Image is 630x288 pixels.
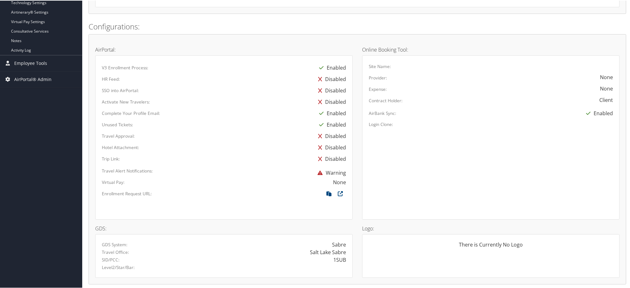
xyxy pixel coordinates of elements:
label: Enrollment Request URL: [102,190,152,196]
label: Expense: [369,85,387,92]
div: Salt Lake Sabre [310,248,346,255]
h4: AirPortal: [95,47,353,52]
div: Disabled [315,96,346,107]
h4: Online Booking Tool: [362,47,620,52]
div: Disabled [315,141,346,153]
label: Travel Approval: [102,132,135,139]
label: Unused Tickets: [102,121,133,127]
label: Login Clone: [369,121,393,127]
div: Disabled [315,73,346,84]
span: AirPortal® Admin [14,71,52,87]
label: Contract Holder: [369,97,403,103]
label: SID/PCC: [102,256,120,262]
div: Enabled [316,118,346,130]
label: Activate New Travelers: [102,98,150,104]
div: Enabled [316,61,346,73]
div: Enabled [316,107,346,118]
h4: Logo: [362,225,620,230]
label: Level2/Star/Bar: [102,264,135,270]
label: Travel Office: [102,248,129,255]
span: Warning [314,169,346,176]
h2: Configurations: [89,21,626,31]
label: SSO into AirPortal: [102,87,139,93]
div: Disabled [315,84,346,96]
label: Hotel Attachment: [102,144,139,150]
label: AirBank Sync: [369,110,396,116]
div: Enabled [583,107,613,118]
div: 1SUB [333,255,346,263]
label: V3 Enrollment Process: [102,64,148,70]
label: Site Name: [369,63,391,69]
div: None [333,178,346,185]
div: Disabled [315,153,346,164]
label: Virtual Pay: [102,178,125,185]
label: GDS System: [102,241,127,247]
label: Trip Link: [102,155,120,161]
div: Sabre [332,240,346,248]
span: Employee Tools [14,55,47,71]
label: Provider: [369,74,387,80]
div: Client [599,96,613,103]
div: Disabled [315,130,346,141]
div: None [600,84,613,92]
label: Complete Your Profile Email: [102,110,160,116]
h4: GDS: [95,225,353,230]
div: None [600,73,613,80]
label: HR Feed: [102,75,120,82]
div: There is Currently No Logo [369,240,613,253]
label: Travel Alert Notifications: [102,167,153,173]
